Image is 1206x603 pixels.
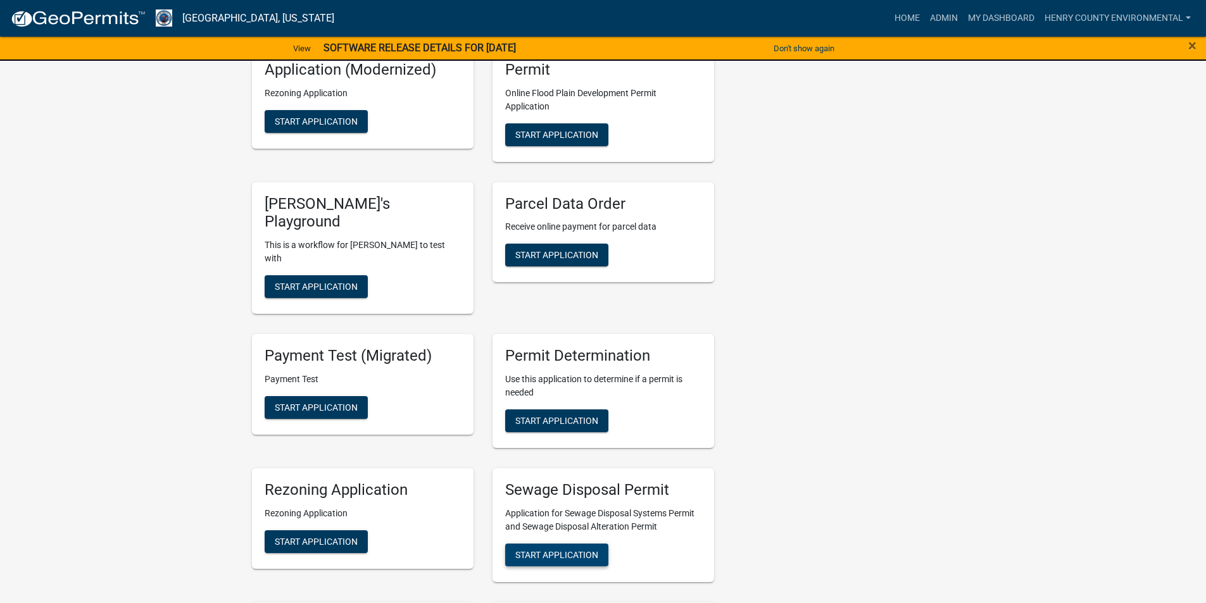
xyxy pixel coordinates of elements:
[505,220,701,233] p: Receive online payment for parcel data
[963,6,1040,30] a: My Dashboard
[265,87,461,100] p: Rezoning Application
[265,481,461,499] h5: Rezoning Application
[505,244,608,266] button: Start Application
[275,536,358,546] span: Start Application
[889,6,925,30] a: Home
[275,116,358,126] span: Start Application
[323,42,516,54] strong: SOFTWARE RELEASE DETAILS FOR [DATE]
[265,373,461,386] p: Payment Test
[505,409,608,432] button: Start Application
[156,9,172,27] img: Henry County, Iowa
[265,239,461,265] p: This is a workflow for [PERSON_NAME] to test with
[925,6,963,30] a: Admin
[1188,38,1197,53] button: Close
[265,275,368,298] button: Start Application
[265,530,368,553] button: Start Application
[265,110,368,133] button: Start Application
[515,549,598,559] span: Start Application
[515,129,598,139] span: Start Application
[265,347,461,365] h5: Payment Test (Migrated)
[505,347,701,365] h5: Permit Determination
[265,507,461,520] p: Rezoning Application
[505,195,701,213] h5: Parcel Data Order
[515,416,598,426] span: Start Application
[505,481,701,499] h5: Sewage Disposal Permit
[505,544,608,566] button: Start Application
[769,38,839,59] button: Don't show again
[505,87,701,113] p: Online Flood Plain Development Permit Application
[515,250,598,260] span: Start Application
[265,195,461,232] h5: [PERSON_NAME]'s Playground
[275,402,358,413] span: Start Application
[505,507,701,533] p: Application for Sewage Disposal Systems Permit and Sewage Disposal Alteration Permit
[182,8,334,29] a: [GEOGRAPHIC_DATA], [US_STATE]
[505,123,608,146] button: Start Application
[288,38,316,59] a: View
[1188,37,1197,54] span: ×
[1040,6,1196,30] a: Henry County Environmental
[265,396,368,419] button: Start Application
[275,282,358,292] span: Start Application
[505,373,701,399] p: Use this application to determine if a permit is needed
